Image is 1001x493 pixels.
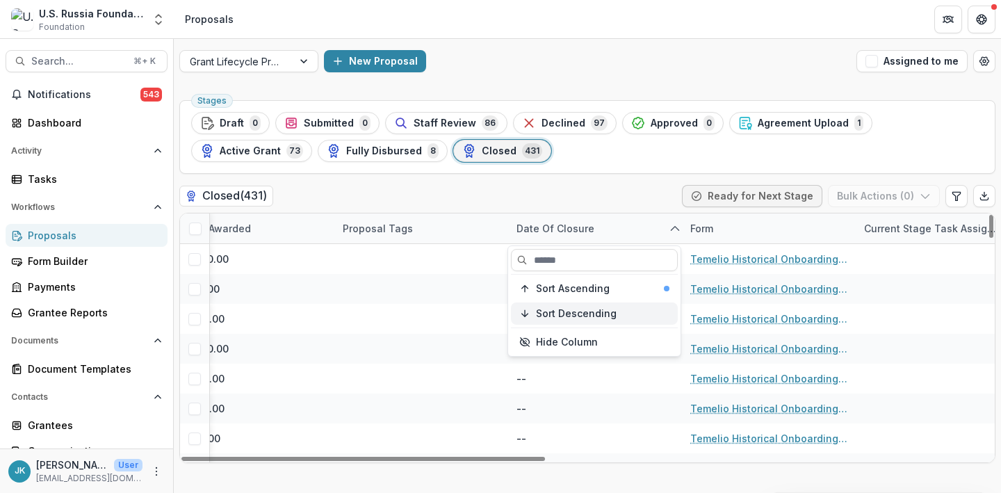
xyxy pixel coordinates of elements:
button: Export table data [973,185,995,207]
span: Sort Ascending [536,283,610,295]
div: Proposal Tags [334,213,508,243]
p: User [114,459,143,471]
button: More [148,463,165,480]
span: 86 [482,115,498,131]
div: Grantees [28,418,156,433]
a: Temelio Historical Onboarding Form [690,371,847,386]
button: Hide Column [511,331,678,353]
div: Proposals [185,12,234,26]
a: Grantees [6,414,168,437]
span: Fully Disbursed [346,145,422,157]
a: Dashboard [6,111,168,134]
span: 0 [703,115,715,131]
div: Amount Awarded [161,213,334,243]
div: Grantee Reports [28,305,156,320]
a: Payments [6,275,168,298]
div: Date of Closure [508,213,682,243]
a: Communications [6,439,168,462]
button: Open Contacts [6,386,168,408]
div: Proposals [28,228,156,243]
div: Amount Awarded [161,221,259,236]
span: Active Grant [220,145,281,157]
div: Proposal Tags [334,221,421,236]
a: Tasks [6,168,168,191]
span: Workflows [11,202,148,212]
a: Temelio Historical Onboarding Form [690,312,847,326]
span: Draft [220,118,244,129]
button: Declined97 [513,112,617,134]
span: Sort Descending [536,308,617,320]
button: Fully Disbursed8 [318,140,448,162]
button: Agreement Upload1 [729,112,872,134]
span: Documents [11,336,148,346]
span: Activity [11,146,148,156]
button: Open Workflows [6,196,168,218]
span: Contacts [11,392,148,402]
div: Form Builder [28,254,156,268]
div: -- [516,371,526,386]
button: Sort Ascending [511,277,678,300]
a: Grantee Reports [6,301,168,324]
h2: Closed ( 431 ) [179,186,273,206]
button: Search... [6,50,168,72]
a: Document Templates [6,357,168,380]
div: ⌘ + K [131,54,158,69]
button: Open Activity [6,140,168,162]
button: Sort Descending [511,302,678,325]
p: [PERSON_NAME] [36,458,108,472]
button: Get Help [968,6,995,33]
a: Temelio Historical Onboarding Form [690,282,847,296]
div: Document Templates [28,362,156,376]
span: Staff Review [414,118,476,129]
img: U.S. Russia Foundation [11,8,33,31]
button: Bulk Actions (0) [828,185,940,207]
span: 0 [250,115,261,131]
a: Form Builder [6,250,168,273]
span: 73 [286,143,303,159]
span: 8 [428,143,439,159]
div: U.S. Russia Foundation [39,6,143,21]
div: Tasks [28,172,156,186]
div: -- [516,401,526,416]
div: Date of Closure [508,221,603,236]
button: Assigned to me [856,50,968,72]
svg: sorted ascending [669,223,681,234]
p: [EMAIL_ADDRESS][DOMAIN_NAME] [36,472,143,485]
span: Declined [542,118,585,129]
div: Form [682,213,856,243]
a: Proposals [6,224,168,247]
span: 0 [359,115,371,131]
button: Staff Review86 [385,112,507,134]
div: -- [516,431,526,446]
button: Edit table settings [945,185,968,207]
button: Closed431 [453,140,551,162]
span: Stages [197,96,227,106]
span: 97 [591,115,608,131]
button: Open table manager [973,50,995,72]
button: Open Documents [6,330,168,352]
button: Open entity switcher [149,6,168,33]
span: Closed [482,145,516,157]
button: Draft0 [191,112,270,134]
span: Notifications [28,89,140,101]
span: Approved [651,118,698,129]
a: Temelio Historical Onboarding Form [690,341,847,356]
div: Dashboard [28,115,156,130]
button: New Proposal [324,50,426,72]
button: Active Grant73 [191,140,312,162]
button: Submitted0 [275,112,380,134]
span: 431 [522,143,542,159]
span: 1 [854,115,863,131]
div: Communications [28,444,156,458]
button: Ready for Next Stage [682,185,822,207]
button: Partners [934,6,962,33]
a: Temelio Historical Onboarding Form [690,431,847,446]
div: Form [682,221,722,236]
div: Jemile Kelderman [15,467,25,476]
div: Payments [28,280,156,294]
button: Notifications543 [6,83,168,106]
span: 543 [140,88,162,102]
span: Search... [31,56,125,67]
